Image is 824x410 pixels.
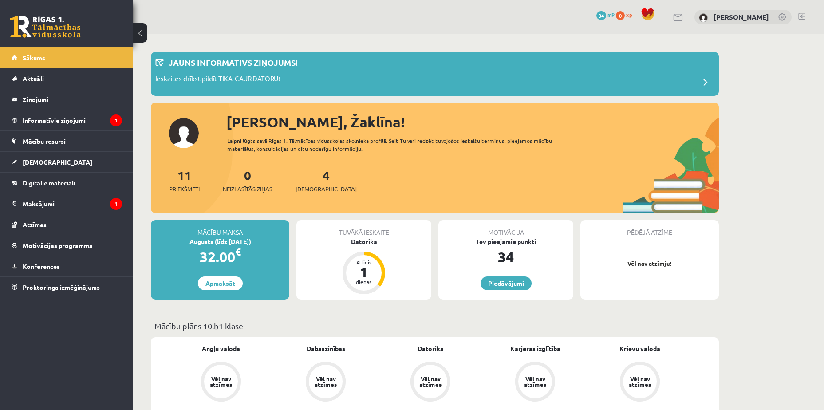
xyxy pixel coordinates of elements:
[12,256,122,276] a: Konferences
[619,344,660,353] a: Krievu valoda
[587,362,692,403] a: Vēl nav atzīmes
[438,237,573,246] div: Tev pieejamie punkti
[596,11,615,18] a: 34 mP
[418,344,444,353] a: Datorika
[351,260,377,265] div: Atlicis
[169,362,273,403] a: Vēl nav atzīmes
[351,279,377,284] div: dienas
[151,220,289,237] div: Mācību maksa
[227,137,568,153] div: Laipni lūgts savā Rīgas 1. Tālmācības vidusskolas skolnieka profilā. Šeit Tu vari redzēt tuvojošo...
[296,185,357,193] span: [DEMOGRAPHIC_DATA]
[169,167,200,193] a: 11Priekšmeti
[12,131,122,151] a: Mācību resursi
[12,235,122,256] a: Motivācijas programma
[626,11,632,18] span: xp
[616,11,625,20] span: 0
[523,376,548,387] div: Vēl nav atzīmes
[596,11,606,20] span: 34
[23,283,100,291] span: Proktoringa izmēģinājums
[438,220,573,237] div: Motivācija
[23,262,60,270] span: Konferences
[169,56,298,68] p: Jauns informatīvs ziņojums!
[209,376,233,387] div: Vēl nav atzīmes
[418,376,443,387] div: Vēl nav atzīmes
[23,54,45,62] span: Sākums
[110,198,122,210] i: 1
[110,114,122,126] i: 1
[23,221,47,229] span: Atzīmes
[616,11,636,18] a: 0 xp
[169,185,200,193] span: Priekšmeti
[12,89,122,110] a: Ziņojumi
[438,246,573,268] div: 34
[378,362,483,403] a: Vēl nav atzīmes
[12,47,122,68] a: Sākums
[155,74,280,86] p: Ieskaites drīkst pildīt TIKAI CAUR DATORU!
[23,193,122,214] legend: Maksājumi
[481,276,532,290] a: Piedāvājumi
[580,220,719,237] div: Pēdējā atzīme
[23,89,122,110] legend: Ziņojumi
[12,68,122,89] a: Aktuāli
[12,152,122,172] a: [DEMOGRAPHIC_DATA]
[273,362,378,403] a: Vēl nav atzīmes
[12,277,122,297] a: Proktoringa izmēģinājums
[12,193,122,214] a: Maksājumi1
[313,376,338,387] div: Vēl nav atzīmes
[223,185,272,193] span: Neizlasītās ziņas
[23,110,122,130] legend: Informatīvie ziņojumi
[23,241,93,249] span: Motivācijas programma
[155,56,714,91] a: Jauns informatīvs ziņojums! Ieskaites drīkst pildīt TIKAI CAUR DATORU!
[483,362,587,403] a: Vēl nav atzīmes
[296,237,431,246] div: Datorika
[226,111,719,133] div: [PERSON_NAME], Žaklīna!
[12,173,122,193] a: Digitālie materiāli
[154,320,715,332] p: Mācību plāns 10.b1 klase
[585,259,714,268] p: Vēl nav atzīmju!
[351,265,377,279] div: 1
[296,237,431,296] a: Datorika Atlicis 1 dienas
[223,167,272,193] a: 0Neizlasītās ziņas
[235,245,241,258] span: €
[12,110,122,130] a: Informatīvie ziņojumi1
[202,344,240,353] a: Angļu valoda
[699,13,708,22] img: Žaklīna Janemane
[10,16,81,38] a: Rīgas 1. Tālmācības vidusskola
[151,237,289,246] div: Augusts (līdz [DATE])
[510,344,560,353] a: Karjeras izglītība
[23,75,44,83] span: Aktuāli
[714,12,769,21] a: [PERSON_NAME]
[23,158,92,166] span: [DEMOGRAPHIC_DATA]
[307,344,345,353] a: Dabaszinības
[12,214,122,235] a: Atzīmes
[198,276,243,290] a: Apmaksāt
[627,376,652,387] div: Vēl nav atzīmes
[296,220,431,237] div: Tuvākā ieskaite
[151,246,289,268] div: 32.00
[607,11,615,18] span: mP
[296,167,357,193] a: 4[DEMOGRAPHIC_DATA]
[23,179,75,187] span: Digitālie materiāli
[23,137,66,145] span: Mācību resursi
